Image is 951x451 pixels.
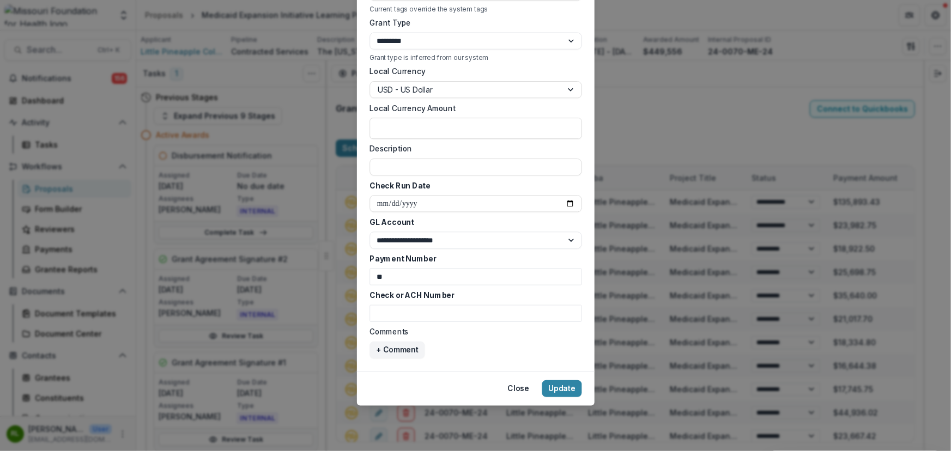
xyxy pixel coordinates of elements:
[370,53,581,62] div: Grant type is inferred from our system
[370,143,576,154] label: Description
[370,290,576,301] label: Check or ACH Number
[370,253,576,264] label: Payment Number
[370,342,425,358] button: + Comment
[370,17,576,28] label: Grant Type
[542,380,581,397] button: Update
[501,380,535,397] button: Close
[370,216,576,227] label: GL Account
[370,326,576,337] label: Comments
[370,102,576,113] label: Local Currency Amount
[370,5,581,13] div: Current tags override the system tags
[370,180,576,191] label: Check Run Date
[370,66,425,77] label: Local Currency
